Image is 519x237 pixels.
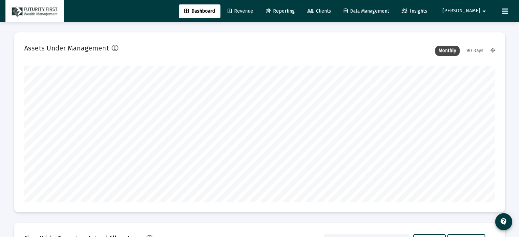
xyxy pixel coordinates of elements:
img: Dashboard [11,4,59,18]
a: Revenue [222,4,259,18]
span: [PERSON_NAME] [443,8,480,14]
div: Monthly [435,46,460,56]
span: Data Management [344,8,389,14]
span: Insights [402,8,427,14]
span: Dashboard [184,8,215,14]
mat-icon: contact_support [500,218,508,226]
div: 90 Days [463,46,487,56]
mat-icon: arrow_drop_down [480,4,488,18]
span: Clients [307,8,331,14]
a: Reporting [260,4,300,18]
a: Dashboard [179,4,220,18]
span: Revenue [228,8,253,14]
button: [PERSON_NAME] [434,4,496,18]
span: Reporting [266,8,295,14]
h2: Assets Under Management [24,43,109,54]
a: Insights [396,4,433,18]
a: Clients [302,4,336,18]
a: Data Management [338,4,394,18]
